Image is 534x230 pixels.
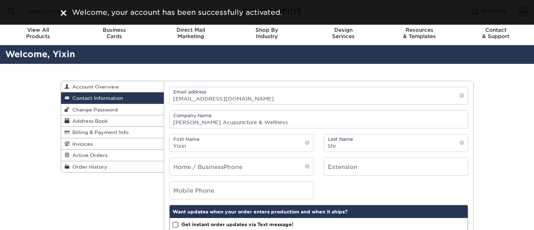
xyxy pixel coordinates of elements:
span: Welcome, your account has been successfully activated. [72,8,282,17]
a: Invoices [61,138,164,150]
a: Account Overview [61,81,164,92]
a: Billing & Payment Info [61,127,164,138]
span: Order History [70,164,107,170]
span: Contact Information [70,95,123,101]
div: Services [305,27,382,40]
span: Resources [382,27,458,33]
span: Account Overview [70,84,119,90]
span: Design [305,27,382,33]
strong: Get instant order updates via Text message! [181,222,294,227]
a: BusinessCards [76,23,152,45]
div: Marketing [152,27,229,40]
span: Billing & Payment Info [70,129,128,135]
span: Active Orders [70,152,108,158]
img: close [61,10,66,16]
div: & Templates [382,27,458,40]
span: Business [76,27,152,33]
a: Contact Information [61,92,164,104]
a: Active Orders [61,150,164,161]
div: Want updates when your order enters production and when it ships? [170,205,468,218]
span: Contact [458,27,534,33]
div: Industry [229,27,305,40]
span: Invoices [70,141,93,147]
a: Resources& Templates [382,23,458,45]
div: Cards [76,27,152,40]
span: Change Password [70,107,118,113]
a: Change Password [61,104,164,115]
a: Shop ByIndustry [229,23,305,45]
span: Direct Mail [152,27,229,33]
a: Contact& Support [458,23,534,45]
a: Direct MailMarketing [152,23,229,45]
a: DesignServices [305,23,382,45]
a: Address Book [61,115,164,127]
div: & Support [458,27,534,40]
span: Address Book [70,118,108,124]
a: Order History [61,161,164,172]
span: Shop By [229,27,305,33]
